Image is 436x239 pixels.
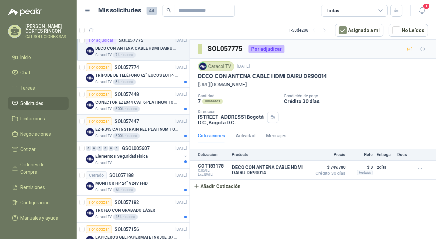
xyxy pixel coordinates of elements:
a: Órdenes de Compra [8,158,69,178]
div: 0 [97,146,102,151]
p: [DATE] [176,64,187,71]
p: Entrega [377,152,393,157]
p: TRÍPODE DE TELÉFONO 62“ EUCOS EUTP-010 [95,72,178,79]
span: Negociaciones [21,130,51,138]
p: [DATE] [176,91,187,98]
a: Inicio [8,51,69,64]
div: Por cotizar [86,225,112,233]
img: Company Logo [86,209,94,217]
p: Cantidad [198,94,278,98]
div: Unidades [202,99,223,104]
div: 0 [114,146,119,151]
div: Por adjudicar [86,36,116,44]
a: Chat [8,66,69,79]
div: Todas [325,7,339,14]
div: 0 [86,146,91,151]
div: 8 Unidades [113,79,136,85]
a: Por cotizarSOL057774[DATE] Company LogoTRÍPODE DE TELÉFONO 62“ EUCOS EUTP-010Caracol TV8 Unidades [77,61,190,88]
img: Company Logo [86,101,94,109]
div: Caracol TV [198,61,234,71]
p: Elementos Seguridad Fisica [95,153,148,160]
span: Licitaciones [21,115,45,122]
span: search [167,8,171,13]
p: $ 0 [349,163,373,171]
img: Company Logo [86,47,94,55]
p: Dirección [198,109,264,114]
div: Por adjudicar [248,45,284,53]
p: EZ-RJ45 CAT6 STRAIN REL PLATINUM TOOLS [95,126,178,133]
p: [DATE] [176,145,187,152]
div: 6 Unidades [113,187,136,193]
p: [URL][DOMAIN_NAME] [198,81,428,88]
div: Por cotizar [86,117,112,125]
p: TROFEO CON GRABADO LÁSER [95,207,155,214]
p: Caracol TV [95,79,112,85]
a: Por cotizarSOL057447[DATE] Company LogoEZ-RJ45 CAT6 STRAIN REL PLATINUM TOOLSCaracol TV500 Unidades [77,115,190,142]
span: Configuración [21,199,50,206]
div: 0 [103,146,108,151]
p: 7 [198,98,201,104]
p: [PERSON_NAME] CORTES RINCON [25,24,69,33]
img: Company Logo [86,74,94,82]
p: Caracol TV [95,106,112,112]
p: COT183178 [198,163,228,169]
div: Mensajes [266,132,286,139]
p: [DATE] [176,199,187,206]
img: Logo peakr [8,8,42,16]
a: Configuración [8,196,69,209]
div: 500 Unidades [113,133,140,139]
a: Negociaciones [8,128,69,140]
div: 1 - 50 de 208 [289,25,330,36]
div: 15 Unidades [113,214,138,220]
p: [STREET_ADDRESS] Bogotá D.C. , Bogotá D.C. [198,114,264,125]
div: Cotizaciones [198,132,225,139]
span: Exp: [DATE] [198,173,228,177]
button: No Leídos [389,24,428,37]
p: DECO CON ANTENA CABLE HDMI DAIRU DR90014 [198,73,327,80]
h1: Mis solicitudes [99,6,141,15]
button: 1 [416,5,428,17]
span: Órdenes de Compra [21,161,62,176]
p: SOL057182 [115,200,139,205]
a: Licitaciones [8,112,69,125]
a: Por cotizarSOL057448[DATE] Company LogoCONECTOR EZEX44 CAT 6 PLATINUM TOOLSCaracol TV500 Unidades [77,88,190,115]
p: DECO CON ANTENA CABLE HDMI DAIRU DR90014 [95,45,178,52]
a: 0 0 0 0 0 0 GSOL005607[DATE] Company LogoElementos Seguridad FisicaCaracol TV [86,144,188,166]
p: SOL057447 [115,119,139,124]
span: Inicio [21,54,31,61]
span: Manuales y ayuda [21,214,59,222]
span: Tareas [21,84,35,92]
p: SOL057156 [115,227,139,232]
p: Cotización [198,152,228,157]
div: 7 Unidades [113,52,136,58]
div: Cerrado [86,171,107,179]
a: Solicitudes [8,97,69,110]
button: Añadir Cotización [190,180,244,193]
p: [DATE] [176,226,187,233]
p: CONECTOR EZEX44 CAT 6 PLATINUM TOOLS [95,99,178,106]
p: Crédito 30 días [284,98,433,104]
p: SOL057188 [109,173,134,178]
img: Company Logo [86,155,94,163]
span: Chat [21,69,31,76]
a: Cotizar [8,143,69,156]
img: Company Logo [199,63,207,70]
p: MONITOR HP 24" V24V FHD [95,180,148,187]
span: 1 [423,3,430,9]
p: Flete [349,152,373,157]
button: Asignado a mi [335,24,383,37]
a: Remisiones [8,181,69,194]
div: Por cotizar [86,90,112,98]
p: SOL057775 [119,38,143,43]
div: 0 [109,146,114,151]
span: Solicitudes [21,100,44,107]
p: Caracol TV [95,214,112,220]
p: [DATE] [176,172,187,179]
span: 44 [147,7,157,15]
h3: SOL057775 [208,44,243,54]
div: Por cotizar [86,198,112,206]
p: Docs [397,152,411,157]
p: Caracol TV [95,133,112,139]
p: SOL057448 [115,92,139,97]
img: Company Logo [86,182,94,190]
